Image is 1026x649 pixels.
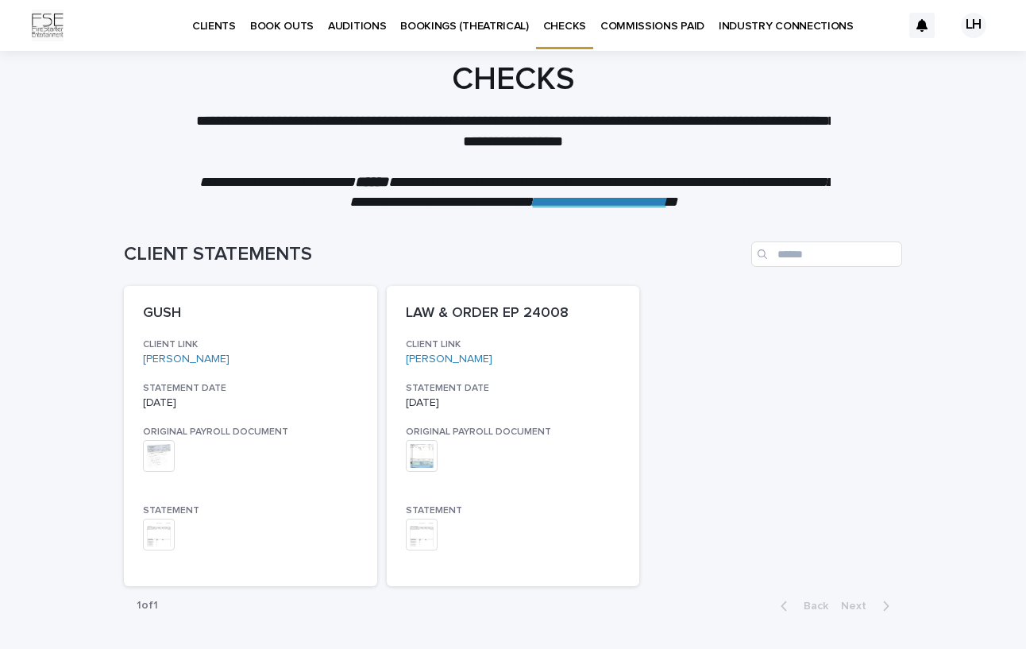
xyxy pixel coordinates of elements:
a: [PERSON_NAME] [143,353,229,366]
a: GUSHCLIENT LINK[PERSON_NAME] STATEMENT DATE[DATE]ORIGINAL PAYROLL DOCUMENTSTATEMENT [124,286,377,586]
a: LAW & ORDER EP 24008CLIENT LINK[PERSON_NAME] STATEMENT DATE[DATE]ORIGINAL PAYROLL DOCUMENTSTATEMENT [387,286,640,586]
p: 1 of 1 [124,586,171,625]
span: Next [841,601,876,612]
div: LH [961,13,986,38]
h3: CLIENT LINK [406,338,621,351]
h3: STATEMENT [406,504,621,517]
p: GUSH [143,305,358,323]
p: [DATE] [406,396,621,410]
a: [PERSON_NAME] [406,353,492,366]
h3: CLIENT LINK [143,338,358,351]
h1: CLIENT STATEMENTS [124,243,745,266]
h3: STATEMENT DATE [406,382,621,395]
button: Next [835,599,902,613]
button: Back [768,599,835,613]
span: Back [794,601,828,612]
input: Search [751,241,902,267]
p: LAW & ORDER EP 24008 [406,305,621,323]
h3: STATEMENT [143,504,358,517]
h3: ORIGINAL PAYROLL DOCUMENT [143,426,358,438]
h3: STATEMENT DATE [143,382,358,395]
h3: ORIGINAL PAYROLL DOCUMENT [406,426,621,438]
img: Km9EesSdRbS9ajqhBzyo [32,10,64,41]
p: [DATE] [143,396,358,410]
h1: CHECKS [124,60,902,99]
